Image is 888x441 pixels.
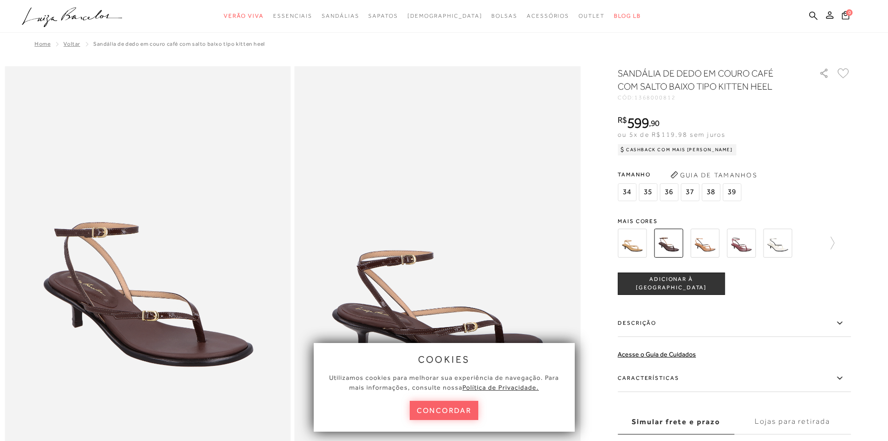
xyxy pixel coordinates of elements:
[273,13,312,19] span: Essenciais
[491,7,517,25] a: noSubCategoriesText
[618,183,636,201] span: 34
[418,354,470,364] span: cookies
[578,13,605,19] span: Outlet
[846,9,853,16] span: 0
[618,67,792,93] h1: SANDÁLIA DE DEDO EM COURO CAFÉ COM SALTO BAIXO TIPO KITTEN HEEL
[690,229,719,258] img: SANDÁLIA EM COURO CARAMELO DE TIRAS FINAS E SALTO KITTEN HEEL
[273,7,312,25] a: noSubCategoriesText
[618,365,851,392] label: Características
[627,114,649,131] span: 599
[224,13,264,19] span: Verão Viva
[667,168,760,182] button: Guia de Tamanhos
[34,41,50,47] a: Home
[491,13,517,19] span: Bolsas
[527,13,569,19] span: Acessórios
[368,13,398,19] span: Sapatos
[723,183,741,201] span: 39
[322,13,359,19] span: Sandálias
[618,273,725,295] button: ADICIONAR À [GEOGRAPHIC_DATA]
[618,275,724,292] span: ADICIONAR À [GEOGRAPHIC_DATA]
[618,168,743,182] span: Tamanho
[660,183,678,201] span: 36
[618,144,737,155] div: Cashback com Mais [PERSON_NAME]
[654,229,683,258] img: SANDÁLIA DE DEDO EM COURO CAFÉ COM SALTO BAIXO TIPO KITTEN HEEL
[614,13,641,19] span: BLOG LB
[368,7,398,25] a: noSubCategoriesText
[618,409,734,434] label: Simular frete e prazo
[578,7,605,25] a: noSubCategoriesText
[651,118,660,128] span: 90
[224,7,264,25] a: noSubCategoriesText
[634,94,676,101] span: 1368000812
[649,119,660,127] i: ,
[702,183,720,201] span: 38
[618,310,851,337] label: Descrição
[734,409,851,434] label: Lojas para retirada
[618,350,696,358] a: Acesse o Guia de Cuidados
[322,7,359,25] a: noSubCategoriesText
[93,41,265,47] span: SANDÁLIA DE DEDO EM COURO CAFÉ COM SALTO BAIXO TIPO KITTEN HEEL
[681,183,699,201] span: 37
[839,10,852,23] button: 0
[727,229,756,258] img: SANDÁLIA EM COURO MARSALA DE TIRAS FINAS E SALTO KITTEN HEEL
[527,7,569,25] a: noSubCategoriesText
[407,13,482,19] span: [DEMOGRAPHIC_DATA]
[763,229,792,258] img: SANDÁLIA EM COURO OFF WHITE DE TIRAS FINAS E SALTO KITTEN HEEL
[618,229,647,258] img: SANDÁLIA DE DEDO EM COURO AREIA COM SALTO BAIXO TIPO KITTEN HEEL
[63,41,80,47] a: Voltar
[618,95,804,100] div: CÓD:
[407,7,482,25] a: noSubCategoriesText
[639,183,657,201] span: 35
[618,131,725,138] span: ou 5x de R$119,98 sem juros
[462,384,539,391] a: Política de Privacidade.
[329,374,559,391] span: Utilizamos cookies para melhorar sua experiência de navegação. Para mais informações, consulte nossa
[618,218,851,224] span: Mais cores
[618,116,627,124] i: R$
[410,401,479,420] button: concordar
[614,7,641,25] a: BLOG LB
